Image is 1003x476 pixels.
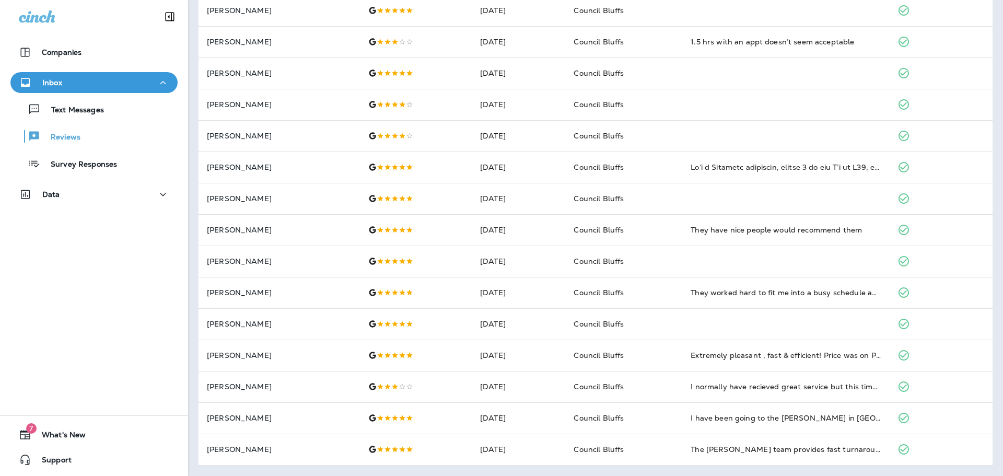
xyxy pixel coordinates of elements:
span: Council Bluffs [574,319,624,329]
button: Support [10,449,178,470]
td: [DATE] [472,89,565,120]
td: [DATE] [472,152,565,183]
td: [DATE] [472,120,565,152]
p: Inbox [42,78,62,87]
td: [DATE] [472,402,565,434]
span: Council Bluffs [574,162,624,172]
span: What's New [31,431,86,443]
span: Council Bluffs [574,445,624,454]
span: Council Bluffs [574,100,624,109]
p: Companies [42,48,81,56]
div: 1.5 hrs with an appt doesn’t seem acceptable [691,37,881,47]
span: Council Bluffs [574,351,624,360]
p: [PERSON_NAME] [207,100,352,109]
span: Council Bluffs [574,257,624,266]
p: [PERSON_NAME] [207,132,352,140]
span: Council Bluffs [574,382,624,391]
span: Council Bluffs [574,68,624,78]
p: [PERSON_NAME] [207,194,352,203]
p: [PERSON_NAME] [207,414,352,422]
div: Extremely pleasant , fast & efficient! Price was on Point! Definitely will use them again. [691,350,881,361]
td: [DATE] [472,340,565,371]
p: [PERSON_NAME] [207,445,352,454]
p: [PERSON_NAME] [207,69,352,77]
button: Companies [10,42,178,63]
span: Support [31,456,72,468]
span: Council Bluffs [574,194,624,203]
p: [PERSON_NAME] [207,38,352,46]
button: Reviews [10,125,178,147]
p: [PERSON_NAME] [207,382,352,391]
div: It’s a Thursday afternoon, around 5 pm and I’m on I80, driving home with a car full of groceries ... [691,162,881,172]
p: [PERSON_NAME] [207,351,352,359]
div: They worked hard to fit me into a busy schedule and diagnose the issue with our car. Great custom... [691,287,881,298]
td: [DATE] [472,57,565,89]
p: Reviews [40,133,80,143]
div: The Jensen team provides fast turnaround [691,444,881,455]
div: I have been going to the Jensen in Council Bluffs for years. They always have great service. Answ... [691,413,881,423]
div: I normally have recieved great service but this time it was not. I asked for a oil Change tire ro... [691,381,881,392]
p: [PERSON_NAME] [207,226,352,234]
p: [PERSON_NAME] [207,320,352,328]
p: [PERSON_NAME] [207,6,352,15]
button: Inbox [10,72,178,93]
p: Data [42,190,60,199]
td: [DATE] [472,434,565,465]
td: [DATE] [472,183,565,214]
span: Council Bluffs [574,37,624,47]
td: [DATE] [472,308,565,340]
span: Council Bluffs [574,413,624,423]
td: [DATE] [472,277,565,308]
p: [PERSON_NAME] [207,257,352,265]
button: 7What's New [10,424,178,445]
td: [DATE] [472,26,565,57]
button: Text Messages [10,98,178,120]
span: Council Bluffs [574,6,624,15]
span: Council Bluffs [574,288,624,297]
button: Survey Responses [10,153,178,175]
span: Council Bluffs [574,131,624,141]
p: Text Messages [41,106,104,115]
button: Data [10,184,178,205]
p: [PERSON_NAME] [207,288,352,297]
td: [DATE] [472,214,565,246]
td: [DATE] [472,246,565,277]
span: Council Bluffs [574,225,624,235]
div: They have nice people would recommend them [691,225,881,235]
td: [DATE] [472,371,565,402]
p: [PERSON_NAME] [207,163,352,171]
p: Survey Responses [40,160,117,170]
button: Collapse Sidebar [155,6,184,27]
span: 7 [26,423,37,434]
